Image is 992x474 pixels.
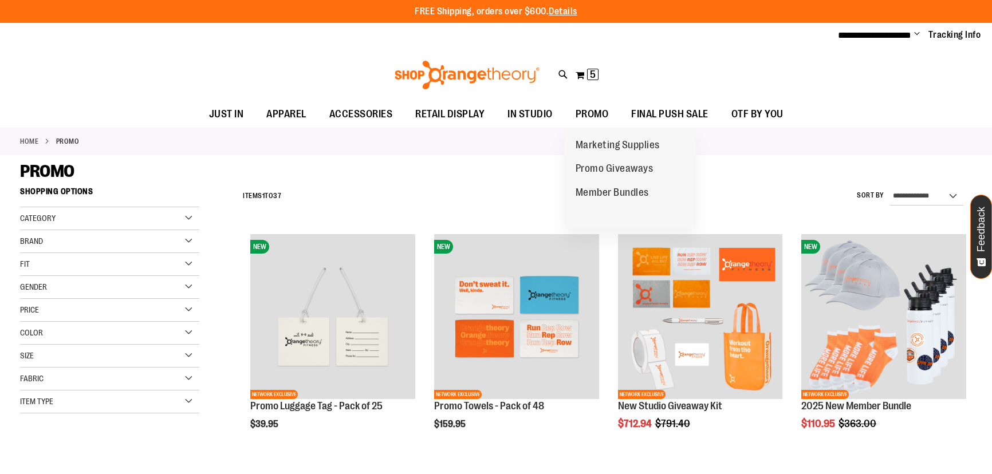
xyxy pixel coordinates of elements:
[434,240,453,254] span: NEW
[564,133,671,157] a: Marketing Supplies
[564,128,696,228] ul: PROMO
[20,374,44,383] span: Fabric
[20,397,53,406] span: Item Type
[20,136,38,147] a: Home
[415,101,485,127] span: RETAIL DISPLAY
[801,400,911,412] a: 2025 New Member Bundle
[507,101,553,127] span: IN STUDIO
[801,390,849,399] span: NETWORK EXCLUSIVE
[496,101,564,128] a: IN STUDIO
[564,101,620,127] a: PROMO
[655,418,692,429] span: $791.40
[250,390,298,399] span: NETWORK EXCLUSIVE
[393,61,541,89] img: Shop Orangetheory
[56,136,80,147] strong: PROMO
[549,6,577,17] a: Details
[618,390,666,399] span: NETWORK EXCLUSIVE
[250,234,415,399] img: Promo Luggage Tag - Pack of 25
[243,187,281,205] h2: Items to
[434,390,482,399] span: NETWORK EXCLUSIVE
[801,234,966,399] img: 2025 New Member Bundle
[618,234,783,401] a: New Studio Giveaway KitNETWORK EXCLUSIVE
[620,101,720,128] a: FINAL PUSH SALE
[20,305,39,314] span: Price
[428,228,605,459] div: product
[612,228,789,459] div: product
[564,157,665,181] a: Promo Giveaways
[20,161,74,181] span: PROMO
[262,192,265,200] span: 1
[20,214,56,223] span: Category
[20,282,47,291] span: Gender
[318,101,404,128] a: ACCESSORIES
[618,418,654,429] span: $712.94
[20,351,34,360] span: Size
[720,101,795,128] a: OTF BY YOU
[250,419,280,429] span: $39.95
[434,234,599,401] a: Promo Towels - Pack of 48NEWNETWORK EXCLUSIVE
[250,234,415,401] a: Promo Luggage Tag - Pack of 25NEWNETWORK EXCLUSIVE
[914,29,920,41] button: Account menu
[250,240,269,254] span: NEW
[576,163,654,177] span: Promo Giveaways
[928,29,981,41] a: Tracking Info
[20,259,30,268] span: Fit
[857,191,884,200] label: Sort By
[564,181,660,205] a: Member Bundles
[329,101,393,127] span: ACCESSORIES
[20,328,43,337] span: Color
[618,400,722,412] a: New Studio Giveaway Kit
[590,69,596,80] span: 5
[209,101,244,127] span: JUST IN
[618,234,783,399] img: New Studio Giveaway Kit
[273,192,281,200] span: 37
[434,400,544,412] a: Promo Towels - Pack of 48
[801,240,820,254] span: NEW
[576,187,649,201] span: Member Bundles
[404,101,496,128] a: RETAIL DISPLAY
[576,139,660,153] span: Marketing Supplies
[970,195,992,279] button: Feedback - Show survey
[576,101,609,127] span: PROMO
[20,181,199,207] strong: Shopping Options
[976,207,987,252] span: Feedback
[796,228,972,459] div: product
[415,5,577,18] p: FREE Shipping, orders over $600.
[434,234,599,399] img: Promo Towels - Pack of 48
[266,101,306,127] span: APPAREL
[245,228,421,459] div: product
[631,101,708,127] span: FINAL PUSH SALE
[801,418,837,429] span: $110.95
[839,418,878,429] span: $363.00
[731,101,784,127] span: OTF BY YOU
[801,234,966,401] a: 2025 New Member BundleNEWNETWORK EXCLUSIVE
[250,400,383,412] a: Promo Luggage Tag - Pack of 25
[20,236,43,246] span: Brand
[255,101,318,128] a: APPAREL
[434,419,467,429] span: $159.95
[198,101,255,128] a: JUST IN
